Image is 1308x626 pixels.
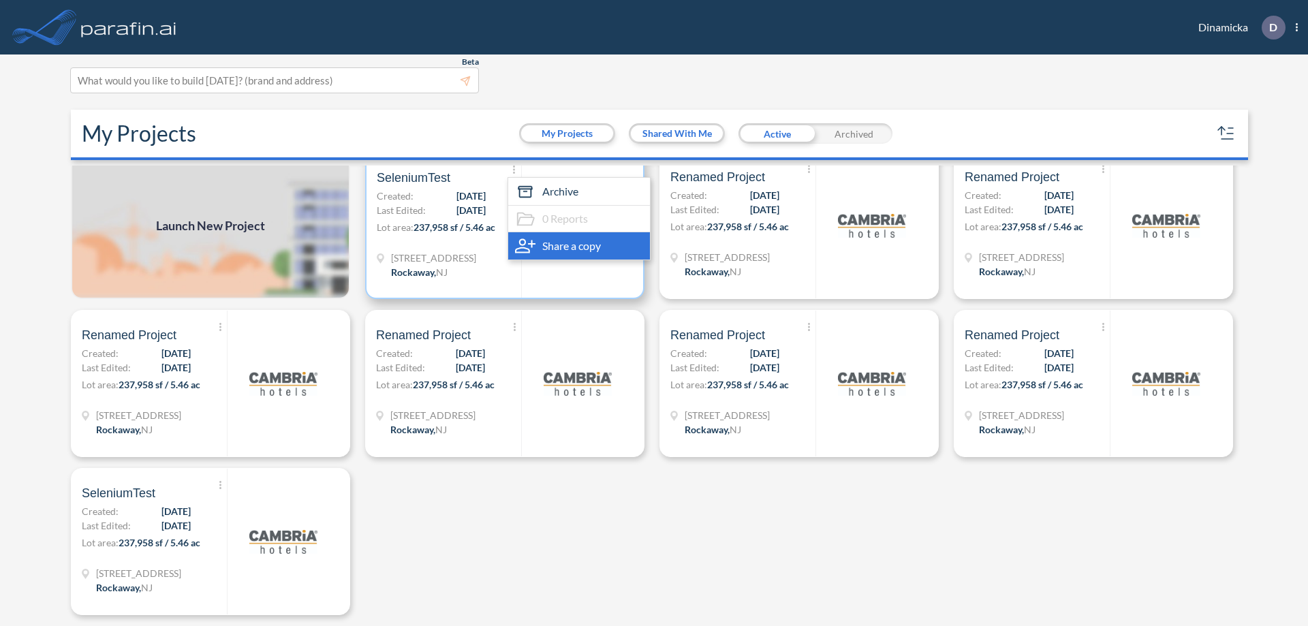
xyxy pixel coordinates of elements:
span: Created: [376,346,413,360]
span: Renamed Project [670,327,765,343]
span: Rockaway , [685,424,730,435]
span: Renamed Project [376,327,471,343]
span: 321 Mt Hope Ave [390,408,476,422]
span: SeleniumTest [377,170,450,186]
div: Rockaway, NJ [979,422,1035,437]
span: Last Edited: [670,360,719,375]
h2: My Projects [82,121,196,146]
span: Lot area: [376,379,413,390]
span: [DATE] [1044,360,1074,375]
span: Rockaway , [979,266,1024,277]
span: 237,958 sf / 5.46 ac [1001,379,1083,390]
span: Lot area: [82,537,119,548]
span: 237,958 sf / 5.46 ac [119,379,200,390]
img: logo [1132,349,1200,418]
span: 237,958 sf / 5.46 ac [707,221,789,232]
img: logo [838,349,906,418]
span: Lot area: [82,379,119,390]
span: Last Edited: [82,518,131,533]
span: 321 Mt Hope Ave [979,408,1064,422]
span: 237,958 sf / 5.46 ac [413,379,495,390]
span: NJ [730,266,741,277]
span: [DATE] [1044,188,1074,202]
button: sort [1215,123,1237,144]
span: NJ [141,424,153,435]
div: Dinamicka [1178,16,1298,40]
span: Renamed Project [965,327,1059,343]
span: 321 Mt Hope Ave [96,408,181,422]
span: Created: [82,504,119,518]
span: 321 Mt Hope Ave [685,408,770,422]
span: Rockaway , [390,424,435,435]
a: Launch New Project [71,152,350,299]
span: Rockaway , [979,424,1024,435]
img: logo [78,14,179,41]
span: Created: [965,346,1001,360]
span: [DATE] [161,518,191,533]
span: Lot area: [377,221,414,233]
span: Rockaway , [685,266,730,277]
span: NJ [1024,266,1035,277]
span: Beta [462,57,479,67]
span: [DATE] [750,346,779,360]
span: 237,958 sf / 5.46 ac [1001,221,1083,232]
span: [DATE] [750,202,779,217]
span: [DATE] [456,189,486,203]
div: Archived [815,123,892,144]
span: [DATE] [1044,346,1074,360]
span: [DATE] [161,360,191,375]
span: Created: [82,346,119,360]
span: Last Edited: [965,202,1014,217]
span: Lot area: [670,221,707,232]
span: Last Edited: [377,203,426,217]
span: 237,958 sf / 5.46 ac [119,537,200,548]
span: Rockaway , [96,582,141,593]
span: Created: [670,188,707,202]
span: Rockaway , [96,424,141,435]
span: 237,958 sf / 5.46 ac [707,379,789,390]
span: 321 Mt Hope Ave [685,250,770,264]
span: Lot area: [965,221,1001,232]
span: [DATE] [456,203,486,217]
span: 321 Mt Hope Ave [96,566,181,580]
span: Lot area: [670,379,707,390]
button: Shared With Me [631,125,723,142]
span: Created: [965,188,1001,202]
button: My Projects [521,125,613,142]
span: Renamed Project [965,169,1059,185]
span: [DATE] [161,504,191,518]
span: NJ [435,424,447,435]
div: Rockaway, NJ [685,422,741,437]
span: [DATE] [456,360,485,375]
img: add [71,152,350,299]
span: 321 Mt Hope Ave [979,250,1064,264]
span: [DATE] [1044,202,1074,217]
img: logo [838,191,906,260]
span: 237,958 sf / 5.46 ac [414,221,495,233]
span: Last Edited: [965,360,1014,375]
span: [DATE] [456,346,485,360]
div: Rockaway, NJ [979,264,1035,279]
span: Renamed Project [82,327,176,343]
div: Rockaway, NJ [96,580,153,595]
p: D [1269,21,1277,33]
span: NJ [1024,424,1035,435]
img: logo [249,507,317,576]
span: NJ [730,424,741,435]
span: [DATE] [750,360,779,375]
span: Archive [542,183,578,200]
span: Lot area: [965,379,1001,390]
div: Active [738,123,815,144]
span: 321 Mt Hope Ave [391,251,476,265]
span: Share a copy [542,238,601,254]
span: Created: [377,189,414,203]
span: 0 Reports [542,210,588,227]
img: logo [544,349,612,418]
span: Rockaway , [391,266,436,278]
div: Rockaway, NJ [391,265,448,279]
span: [DATE] [161,346,191,360]
span: NJ [141,582,153,593]
span: NJ [436,266,448,278]
div: Rockaway, NJ [96,422,153,437]
span: Last Edited: [82,360,131,375]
